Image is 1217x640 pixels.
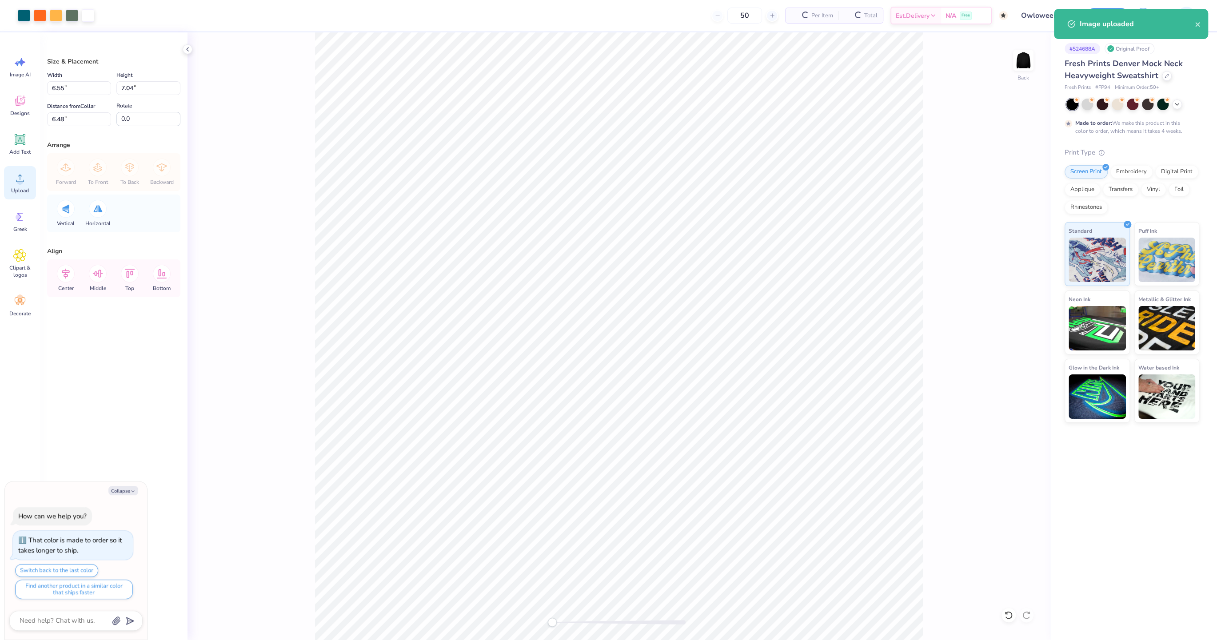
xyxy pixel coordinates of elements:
[1141,183,1166,196] div: Vinyl
[47,57,180,66] div: Size & Placement
[1075,119,1112,127] strong: Made to order:
[9,310,31,317] span: Decorate
[1069,294,1090,304] span: Neon Ink
[90,285,106,292] span: Middle
[1075,119,1185,135] div: We make this product in this color to order, which means it takes 4 weeks.
[1069,238,1126,282] img: Standard
[1138,306,1196,350] img: Metallic & Glitter Ink
[1065,165,1108,179] div: Screen Print
[47,101,95,111] label: Distance from Collar
[47,70,62,80] label: Width
[125,285,134,292] span: Top
[1138,363,1179,372] span: Water based Ink
[811,11,833,20] span: Per Item
[47,140,180,150] div: Arrange
[1014,52,1032,69] img: Back
[13,226,27,233] span: Greek
[18,512,87,521] div: How can we help you?
[1065,183,1100,196] div: Applique
[1105,43,1154,54] div: Original Proof
[1069,363,1119,372] span: Glow in the Dark Ink
[727,8,762,24] input: – –
[58,285,74,292] span: Center
[1065,201,1108,214] div: Rhinestones
[85,220,111,227] span: Horizontal
[57,220,75,227] span: Vertical
[1138,238,1196,282] img: Puff Ink
[1103,183,1138,196] div: Transfers
[1065,43,1100,54] div: # 524688A
[1115,84,1159,91] span: Minimum Order: 50 +
[1069,306,1126,350] img: Neon Ink
[5,264,35,278] span: Clipart & logos
[1080,19,1195,29] div: Image uploaded
[1155,165,1198,179] div: Digital Print
[15,580,133,599] button: Find another product in a similar color that ships faster
[1017,74,1029,82] div: Back
[1065,84,1091,91] span: Fresh Prints
[116,70,132,80] label: Height
[962,12,970,19] span: Free
[11,187,29,194] span: Upload
[153,285,171,292] span: Bottom
[1069,374,1126,419] img: Glow in the Dark Ink
[1195,19,1201,29] button: close
[1095,84,1110,91] span: # FP94
[15,564,98,577] button: Switch back to the last color
[1138,374,1196,419] img: Water based Ink
[9,148,31,155] span: Add Text
[1065,58,1183,81] span: Fresh Prints Denver Mock Neck Heavyweight Sweatshirt
[1177,7,1195,24] img: Gene Padilla
[47,246,180,256] div: Align
[108,486,138,495] button: Collapse
[1162,7,1199,24] a: GP
[1169,183,1189,196] div: Foil
[18,536,122,555] div: That color is made to order so it takes longer to ship.
[548,618,557,627] div: Accessibility label
[1014,7,1080,24] input: Untitled Design
[1069,226,1092,235] span: Standard
[946,11,956,20] span: N/A
[10,110,30,117] span: Designs
[864,11,878,20] span: Total
[1138,294,1191,304] span: Metallic & Glitter Ink
[1110,165,1153,179] div: Embroidery
[1065,147,1199,158] div: Print Type
[10,71,31,78] span: Image AI
[1138,226,1157,235] span: Puff Ink
[896,11,930,20] span: Est. Delivery
[116,100,132,111] label: Rotate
